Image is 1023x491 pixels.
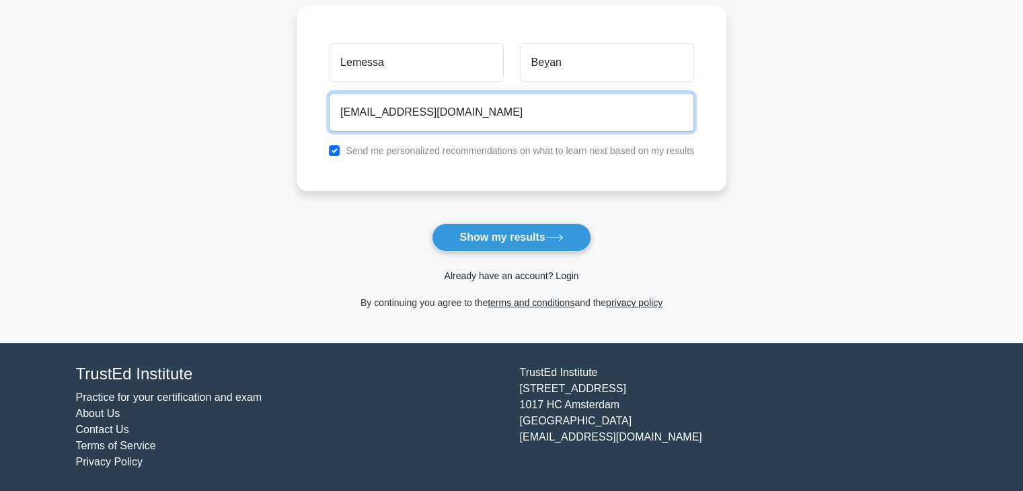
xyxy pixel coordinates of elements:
[520,43,694,82] input: Last name
[432,223,591,252] button: Show my results
[76,365,504,384] h4: TrustEd Institute
[76,408,120,419] a: About Us
[329,43,503,82] input: First name
[346,145,694,156] label: Send me personalized recommendations on what to learn next based on my results
[289,295,734,311] div: By continuing you agree to the and the
[512,365,956,470] div: TrustEd Institute [STREET_ADDRESS] 1017 HC Amsterdam [GEOGRAPHIC_DATA] [EMAIL_ADDRESS][DOMAIN_NAME]
[329,93,694,132] input: Email
[488,297,574,308] a: terms and conditions
[76,391,262,403] a: Practice for your certification and exam
[444,270,578,281] a: Already have an account? Login
[76,456,143,467] a: Privacy Policy
[606,297,662,308] a: privacy policy
[76,424,129,435] a: Contact Us
[76,440,156,451] a: Terms of Service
